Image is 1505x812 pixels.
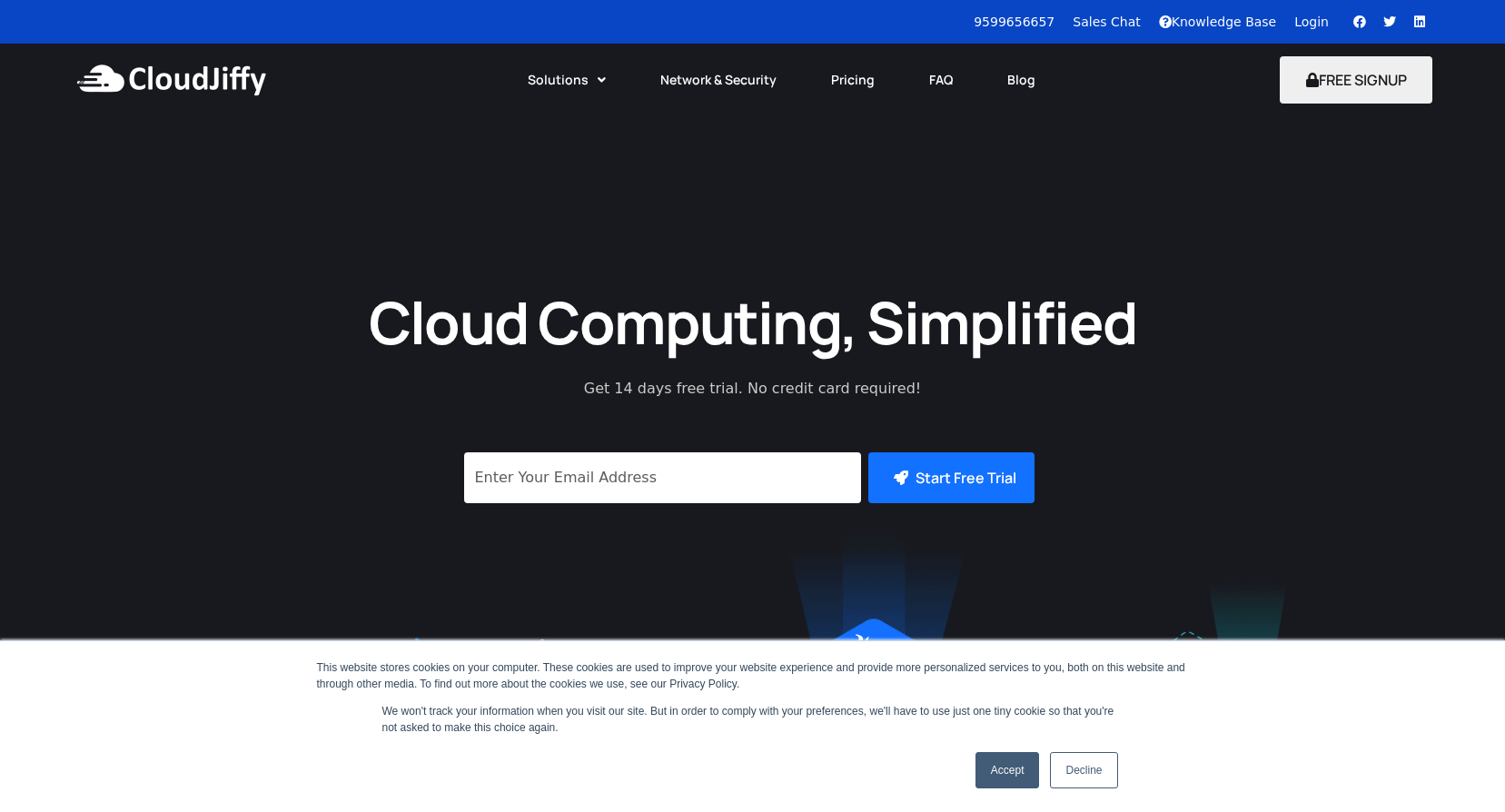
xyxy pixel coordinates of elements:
a: Network & Security [633,60,804,100]
a: Login [1294,15,1329,29]
input: Enter Your Email Address [464,452,861,503]
button: Start Free Trial [868,452,1035,503]
a: Accept [975,752,1040,788]
p: We won't track your information when you visit our site. But in order to comply with your prefere... [382,703,1124,736]
a: 9599656657 [974,15,1054,29]
a: FAQ [902,60,980,100]
a: Solutions [500,60,633,100]
button: FREE SIGNUP [1280,56,1433,104]
a: Knowledge Base [1159,15,1277,29]
a: Blog [980,60,1063,100]
div: This website stores cookies on your computer. These cookies are used to improve your website expe... [317,659,1189,692]
a: Sales Chat [1073,15,1140,29]
a: FREE SIGNUP [1280,70,1433,90]
p: Get 14 days free trial. No credit card required! [503,378,1003,400]
h1: Cloud Computing, Simplified [344,284,1162,360]
a: Pricing [804,60,902,100]
a: Decline [1050,752,1117,788]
